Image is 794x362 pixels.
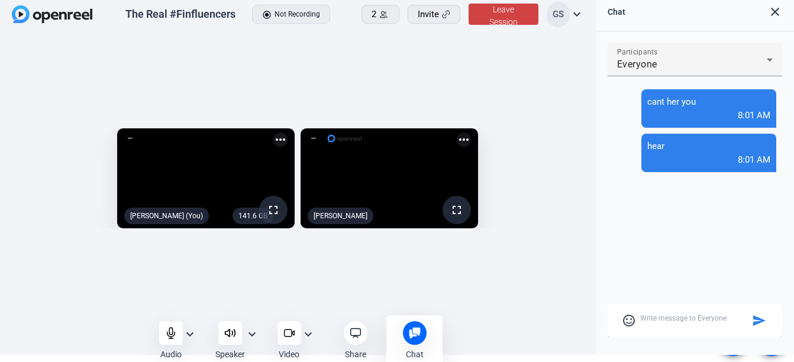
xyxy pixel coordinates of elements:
mat-icon: expand_more [301,327,315,341]
div: 8:01 AM [647,109,770,122]
mat-icon: more_horiz [457,132,471,147]
img: OpenReel logo [12,5,92,23]
mat-icon: send [752,313,766,328]
mat-select-trigger: Everyone [617,59,657,70]
div: GS [547,2,570,27]
div: Chat [406,348,424,360]
div: Chat [608,5,625,19]
div: [PERSON_NAME] (You) [124,208,209,224]
mat-icon: expand_more [183,327,197,341]
span: 2 [372,8,376,21]
span: Leave Session [489,5,518,27]
mat-icon: more_horiz [273,132,288,147]
div: Video [279,348,299,360]
mat-icon: fullscreen [450,203,464,217]
button: Leave Session [469,4,538,25]
div: The Real #Finfluencers [125,7,235,21]
div: Audio [160,348,182,360]
div: Speaker [215,348,245,360]
img: logo [327,132,363,144]
span: Invite [418,8,439,21]
button: Invite [408,5,460,24]
div: [PERSON_NAME] [308,208,373,224]
div: cant her you [647,95,770,109]
button: 2 [362,5,399,24]
div: hear [647,140,770,153]
div: 141.6 GB [233,208,273,224]
mat-icon: expand_more [570,7,584,21]
mat-icon: fullscreen [266,203,280,217]
mat-icon: sentiment_satisfied_alt [622,313,636,328]
div: Share [345,348,366,360]
div: 8:01 AM [647,153,770,167]
mat-icon: expand_more [245,327,259,341]
mat-icon: close [768,5,782,19]
mat-label: Participants [617,48,657,56]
